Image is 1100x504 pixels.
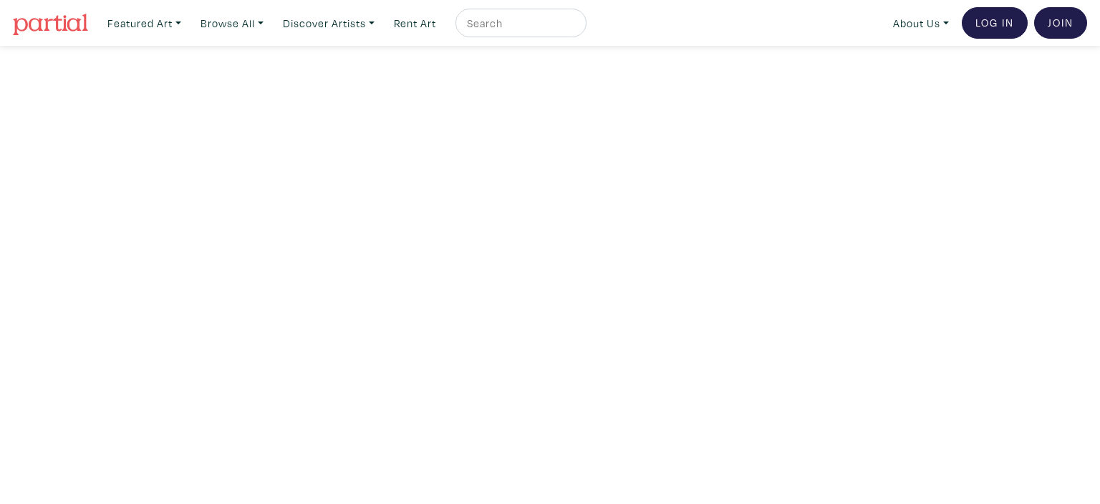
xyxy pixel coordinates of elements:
a: Discover Artists [276,9,381,38]
a: Rent Art [387,9,443,38]
input: Search [465,14,573,32]
a: Join [1034,7,1087,39]
a: About Us [887,9,955,38]
a: Log In [962,7,1028,39]
a: Browse All [194,9,270,38]
a: Featured Art [101,9,188,38]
